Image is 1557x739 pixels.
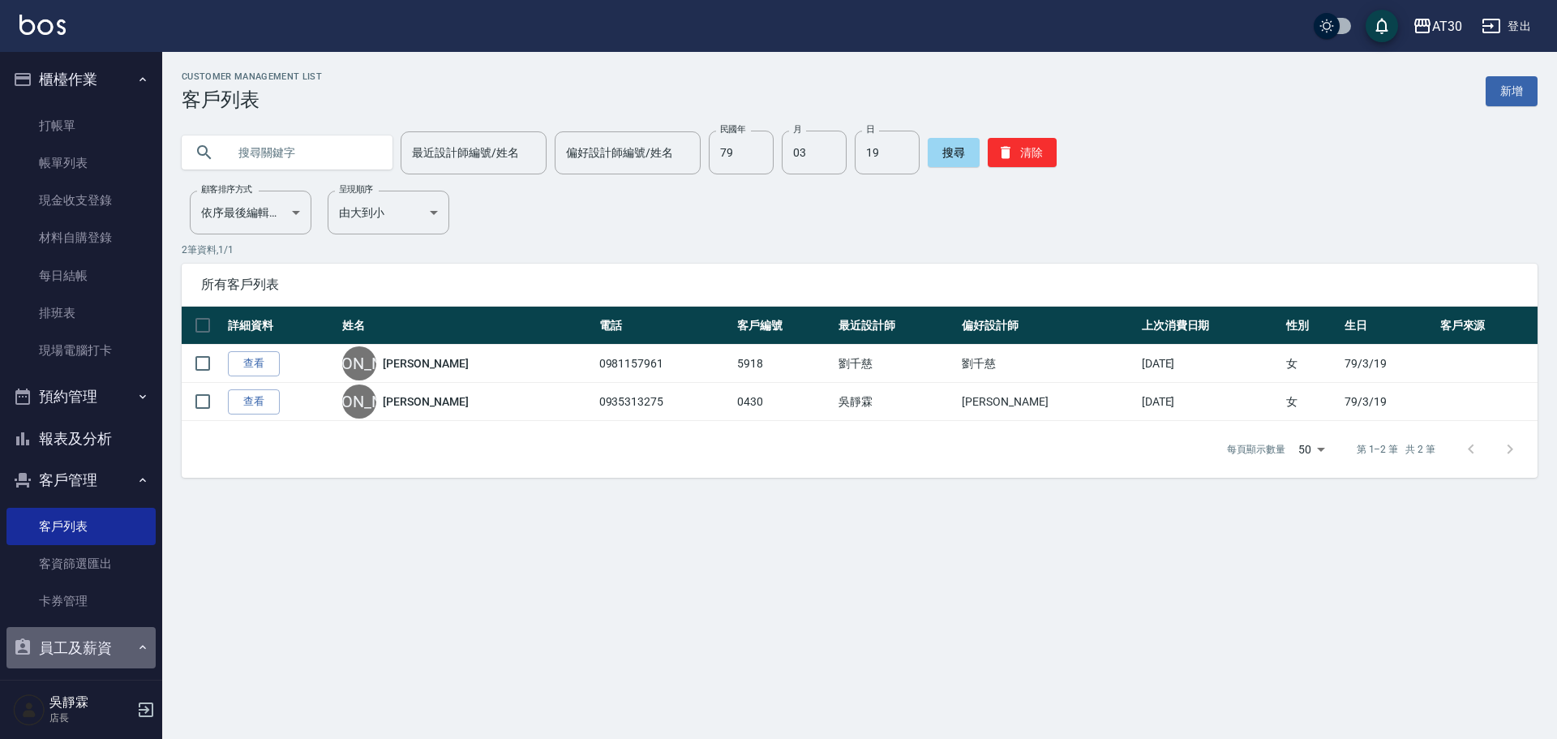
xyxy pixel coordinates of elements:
[1436,307,1538,345] th: 客戶來源
[49,694,132,711] h5: 吳靜霖
[595,383,733,421] td: 0935313275
[595,345,733,383] td: 0981157961
[866,123,874,135] label: 日
[6,294,156,332] a: 排班表
[6,107,156,144] a: 打帳單
[6,376,156,418] button: 預約管理
[6,144,156,182] a: 帳單列表
[6,332,156,369] a: 現場電腦打卡
[928,138,980,167] button: 搜尋
[1340,345,1435,383] td: 79/3/19
[1357,442,1435,457] p: 第 1–2 筆 共 2 筆
[6,219,156,256] a: 材料自購登錄
[383,355,469,372] a: [PERSON_NAME]
[793,123,801,135] label: 月
[339,183,373,195] label: 呈現順序
[342,346,376,380] div: [PERSON_NAME]
[182,88,322,111] h3: 客戶列表
[6,508,156,545] a: 客戶列表
[182,71,322,82] h2: Customer Management List
[224,307,338,345] th: 詳細資料
[201,183,252,195] label: 顧客排序方式
[49,711,132,725] p: 店長
[958,307,1138,345] th: 偏好設計師
[958,345,1138,383] td: 劉千慈
[328,191,449,234] div: 由大到小
[733,307,834,345] th: 客戶編號
[1340,307,1435,345] th: 生日
[1292,428,1331,471] div: 50
[1366,10,1398,42] button: save
[13,694,45,726] img: Person
[190,191,311,234] div: 依序最後編輯時間
[720,123,745,135] label: 民國年
[6,545,156,582] a: 客資篩選匯出
[1486,76,1538,106] a: 新增
[201,277,1518,293] span: 所有客戶列表
[1282,383,1340,421] td: 女
[834,307,958,345] th: 最近設計師
[1138,383,1282,421] td: [DATE]
[6,675,156,712] a: 員工列表
[834,345,958,383] td: 劉千慈
[1227,442,1285,457] p: 每頁顯示數量
[338,307,595,345] th: 姓名
[1282,345,1340,383] td: 女
[383,393,469,410] a: [PERSON_NAME]
[342,385,376,419] div: [PERSON_NAME]
[6,257,156,294] a: 每日結帳
[6,582,156,620] a: 卡券管理
[1406,10,1469,43] button: AT30
[1475,11,1538,41] button: 登出
[733,383,834,421] td: 0430
[1282,307,1340,345] th: 性別
[6,459,156,501] button: 客戶管理
[6,182,156,219] a: 現金收支登錄
[6,627,156,669] button: 員工及薪資
[1138,307,1282,345] th: 上次消費日期
[228,351,280,376] a: 查看
[595,307,733,345] th: 電話
[182,243,1538,257] p: 2 筆資料, 1 / 1
[958,383,1138,421] td: [PERSON_NAME]
[988,138,1057,167] button: 清除
[834,383,958,421] td: 吳靜霖
[227,131,380,174] input: 搜尋關鍵字
[1138,345,1282,383] td: [DATE]
[6,58,156,101] button: 櫃檯作業
[19,15,66,35] img: Logo
[228,389,280,415] a: 查看
[1340,383,1435,421] td: 79/3/19
[733,345,834,383] td: 5918
[6,418,156,460] button: 報表及分析
[1432,16,1462,37] div: AT30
